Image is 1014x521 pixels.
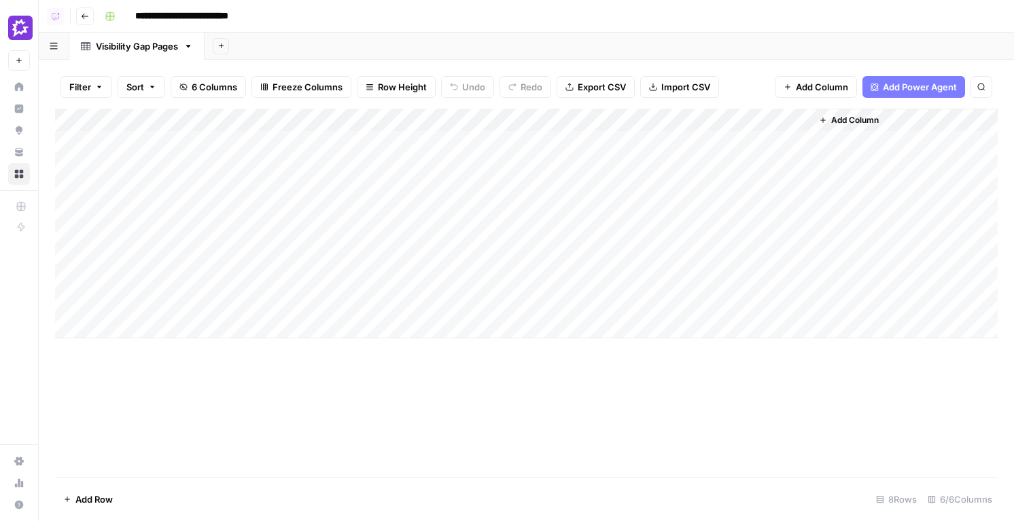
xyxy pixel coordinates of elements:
button: Help + Support [8,494,30,516]
a: Opportunities [8,120,30,141]
span: Redo [521,80,542,94]
a: Visibility Gap Pages [69,33,205,60]
div: 6/6 Columns [922,488,998,510]
button: Sort [118,76,165,98]
button: Add Power Agent [862,76,965,98]
span: Add Column [831,114,879,126]
span: Undo [462,80,485,94]
button: Filter [60,76,112,98]
button: Export CSV [557,76,635,98]
button: Freeze Columns [251,76,351,98]
div: Visibility Gap Pages [96,39,178,53]
button: Undo [441,76,494,98]
button: Add Row [55,488,121,510]
button: Add Column [775,76,857,98]
span: Add Power Agent [883,80,957,94]
span: Import CSV [661,80,710,94]
button: Add Column [814,111,884,129]
span: Filter [69,80,91,94]
a: Your Data [8,141,30,163]
div: 8 Rows [871,488,922,510]
button: Workspace: AirOps AEO - Single Brand (Gong) [8,11,30,45]
span: Freeze Columns [273,80,343,94]
span: Export CSV [578,80,626,94]
a: Insights [8,98,30,120]
a: Browse [8,163,30,185]
a: Usage [8,472,30,494]
img: AirOps AEO - Single Brand (Gong) Logo [8,16,33,40]
button: Row Height [357,76,436,98]
a: Home [8,76,30,98]
button: 6 Columns [171,76,246,98]
span: 6 Columns [192,80,237,94]
span: Add Column [796,80,848,94]
span: Add Row [75,492,113,506]
span: Sort [126,80,144,94]
button: Import CSV [640,76,719,98]
span: Row Height [378,80,427,94]
button: Redo [500,76,551,98]
a: Settings [8,450,30,472]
